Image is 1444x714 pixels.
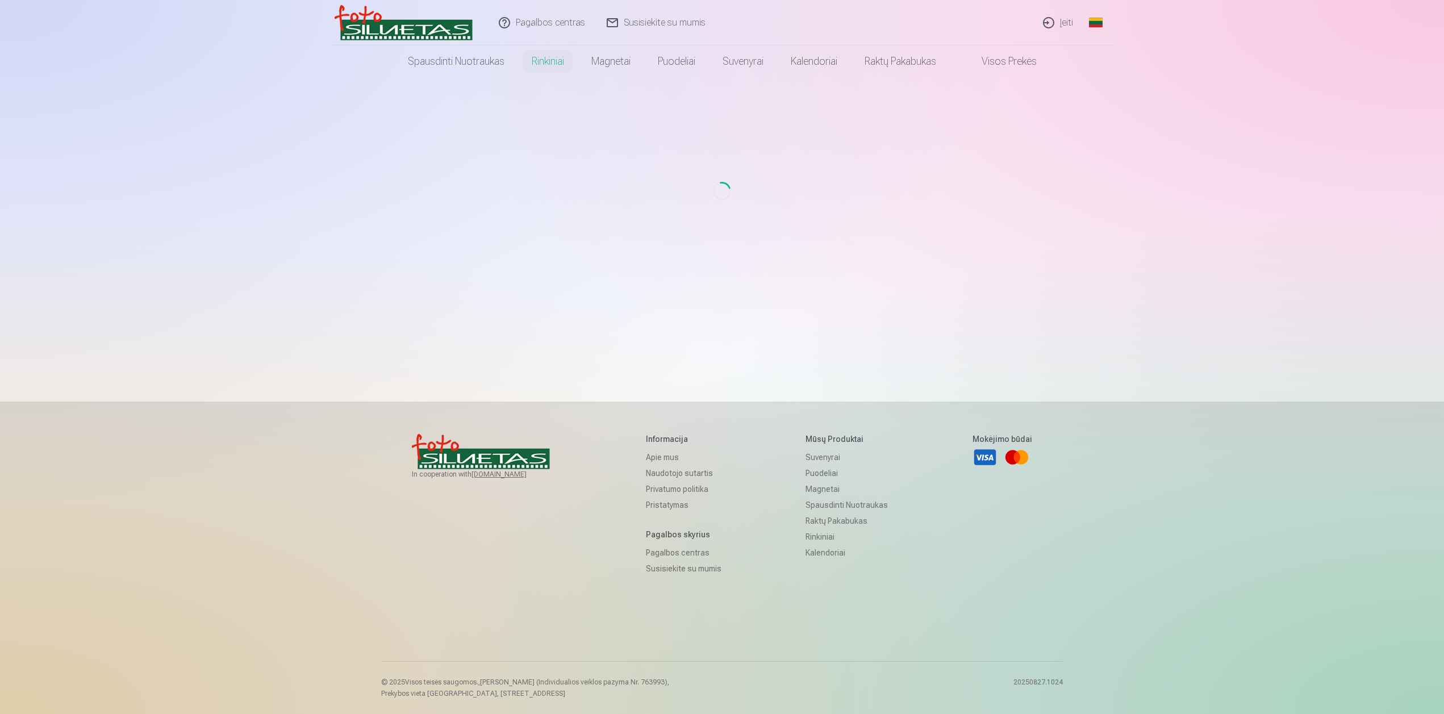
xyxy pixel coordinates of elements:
[806,433,888,445] h5: Mūsų produktai
[1013,678,1063,698] p: 20250827.1024
[646,545,721,561] a: Pagalbos centras
[381,678,669,687] p: © 2025 Visos teisės saugomos. ,
[950,45,1050,77] a: Visos prekės
[709,45,777,77] a: Suvenyrai
[806,449,888,465] a: Suvenyrai
[806,529,888,545] a: Rinkiniai
[973,433,1032,445] h5: Mokėjimo būdai
[973,445,998,470] a: Visa
[335,5,473,41] img: /v3
[644,45,709,77] a: Puodeliai
[646,481,721,497] a: Privatumo politika
[851,45,950,77] a: Raktų pakabukas
[412,470,561,479] span: In cooperation with
[646,449,721,465] a: Apie mus
[518,45,578,77] a: Rinkiniai
[480,678,669,686] span: [PERSON_NAME] (Individualios veiklos pazyma Nr. 763993),
[806,513,888,529] a: Raktų pakabukas
[806,545,888,561] a: Kalendoriai
[806,497,888,513] a: Spausdinti nuotraukas
[471,470,554,479] a: [DOMAIN_NAME]
[1004,445,1029,470] a: Mastercard
[646,497,721,513] a: Pristatymas
[646,561,721,577] a: Susisiekite su mumis
[806,465,888,481] a: Puodeliai
[646,465,721,481] a: Naudotojo sutartis
[394,45,518,77] a: Spausdinti nuotraukas
[381,689,669,698] p: Prekybos vieta [GEOGRAPHIC_DATA], [STREET_ADDRESS]
[806,481,888,497] a: Magnetai
[646,433,721,445] h5: Informacija
[578,45,644,77] a: Magnetai
[777,45,851,77] a: Kalendoriai
[646,529,721,540] h5: Pagalbos skyrius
